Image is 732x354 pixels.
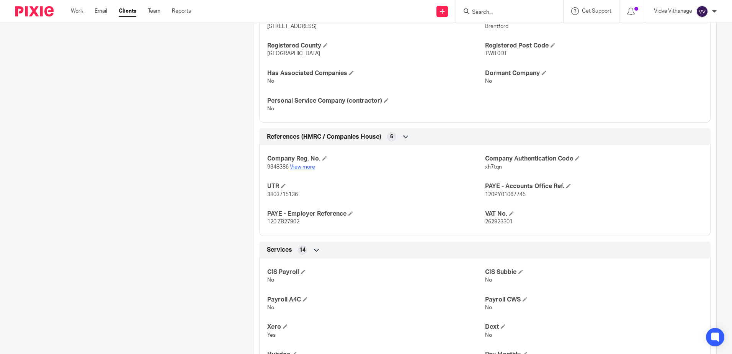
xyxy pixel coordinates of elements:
[267,51,320,56] span: [GEOGRAPHIC_DATA]
[267,246,292,254] span: Services
[267,79,274,84] span: No
[267,219,299,225] span: 120 ZB27902
[15,6,54,16] img: Pixie
[267,210,485,218] h4: PAYE - Employer Reference
[654,7,692,15] p: Vidva Vithanage
[390,133,393,141] span: 6
[582,8,611,14] span: Get Support
[485,210,703,218] h4: VAT No.
[485,164,502,170] span: xh7tqn
[696,5,708,18] img: svg%3E
[267,323,485,331] h4: Xero
[485,277,492,283] span: No
[485,333,492,338] span: No
[267,97,485,105] h4: Personal Service Company (contractor)
[267,305,274,310] span: No
[485,323,703,331] h4: Dext
[485,42,703,50] h4: Registered Post Code
[267,133,381,141] span: References (HMRC / Companies House)
[172,7,191,15] a: Reports
[485,182,703,190] h4: PAYE - Accounts Office Ref.
[95,7,107,15] a: Email
[267,277,274,283] span: No
[267,164,289,170] span: 9348386
[485,268,703,276] h4: CIS Subbie
[485,51,507,56] span: TW8 0DT
[485,219,513,225] span: 262923301
[299,246,306,254] span: 14
[267,155,485,163] h4: Company Reg. No.
[267,296,485,304] h4: Payroll A4C
[485,79,492,84] span: No
[485,69,703,77] h4: Dormant Company
[471,9,540,16] input: Search
[485,305,492,310] span: No
[267,42,485,50] h4: Registered County
[267,106,274,111] span: No
[485,296,703,304] h4: Payroll CWS
[119,7,136,15] a: Clients
[267,268,485,276] h4: CIS Payroll
[267,182,485,190] h4: UTR
[267,24,317,29] span: [STREET_ADDRESS]
[267,333,276,338] span: Yes
[485,192,526,197] span: 120PY01067745
[485,24,508,29] span: Brentford
[267,192,298,197] span: 3803715136
[148,7,160,15] a: Team
[267,69,485,77] h4: Has Associated Companies
[71,7,83,15] a: Work
[290,164,315,170] a: View more
[485,155,703,163] h4: Company Authentication Code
